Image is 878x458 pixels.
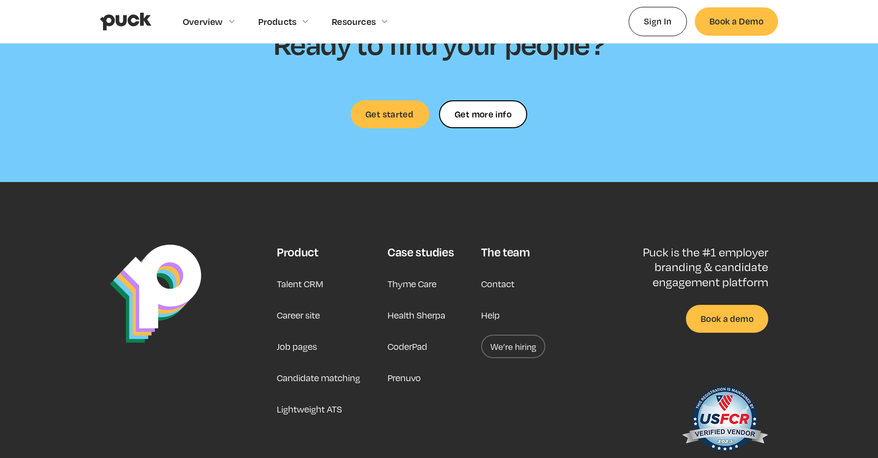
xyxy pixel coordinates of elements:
[388,272,437,296] a: Thyme Care
[277,272,323,296] a: Talent CRM
[481,272,514,296] a: Contact
[481,303,500,327] a: Help
[258,16,297,27] div: Products
[332,16,376,27] div: Resources
[277,245,318,259] div: Product
[481,335,545,358] a: We’re hiring
[277,335,317,358] a: Job pages
[439,100,527,128] form: Ready to find your people
[277,366,360,389] a: Candidate matching
[388,335,427,358] a: CoderPad
[351,100,429,128] a: Get started
[439,100,527,128] a: Get more info
[695,7,778,35] a: Book a Demo
[611,245,768,289] p: Puck is the #1 employer branding & candidate engagement platform
[110,245,201,343] img: Puck Logo
[629,7,687,36] a: Sign In
[481,245,530,259] div: The team
[277,303,320,327] a: Career site
[686,305,768,333] a: Book a demo
[273,26,605,61] h2: Ready to find your people?
[388,303,445,327] a: Health Sherpa
[277,397,342,421] a: Lightweight ATS
[183,16,223,27] div: Overview
[388,245,454,259] div: Case studies
[388,366,421,389] a: Prenuvo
